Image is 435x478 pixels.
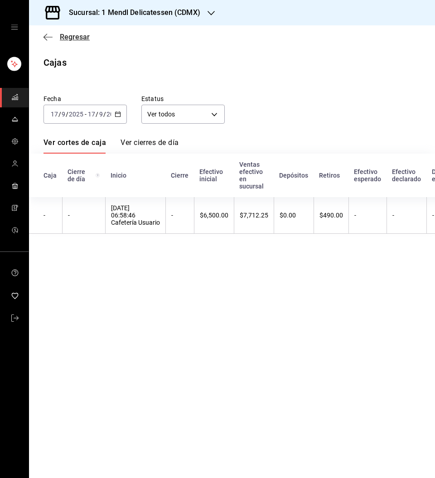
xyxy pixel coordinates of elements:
[392,212,421,219] div: -
[240,212,268,219] div: $7,712.25
[106,111,121,118] input: ----
[85,111,87,118] span: -
[111,172,160,179] div: Inicio
[43,96,127,102] label: Fecha
[96,111,98,118] span: /
[354,212,381,219] div: -
[141,96,225,102] label: Estatus
[319,212,343,219] div: $490.00
[62,7,200,18] h3: Sucursal: 1 Mendl Delicatessen (CDMX)
[354,168,381,183] div: Efectivo esperado
[200,212,228,219] div: $6,500.00
[171,172,188,179] div: Cierre
[392,168,421,183] div: Efectivo declarado
[58,111,61,118] span: /
[103,111,106,118] span: /
[60,33,90,41] span: Regresar
[99,111,103,118] input: --
[121,138,179,154] a: Ver cierres de día
[66,111,68,118] span: /
[279,172,308,179] div: Depósitos
[68,111,84,118] input: ----
[43,172,57,179] div: Caja
[43,56,67,69] div: Cajas
[171,212,188,219] div: -
[87,111,96,118] input: --
[11,24,18,31] button: open drawer
[111,204,160,226] div: [DATE] 06:58:46 Cafetería Usuario
[43,212,57,219] div: -
[319,172,343,179] div: Retiros
[141,105,225,124] div: Ver todos
[280,212,308,219] div: $0.00
[68,168,100,183] div: Cierre de día
[68,212,100,219] div: -
[199,168,228,183] div: Efectivo inicial
[239,161,268,190] div: Ventas efectivo en sucursal
[43,138,179,154] div: navigation tabs
[96,172,100,179] svg: El número de cierre de día es consecutivo y consolida todos los cortes de caja previos en un únic...
[50,111,58,118] input: --
[43,138,106,154] a: Ver cortes de caja
[43,33,90,41] button: Regresar
[61,111,66,118] input: --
